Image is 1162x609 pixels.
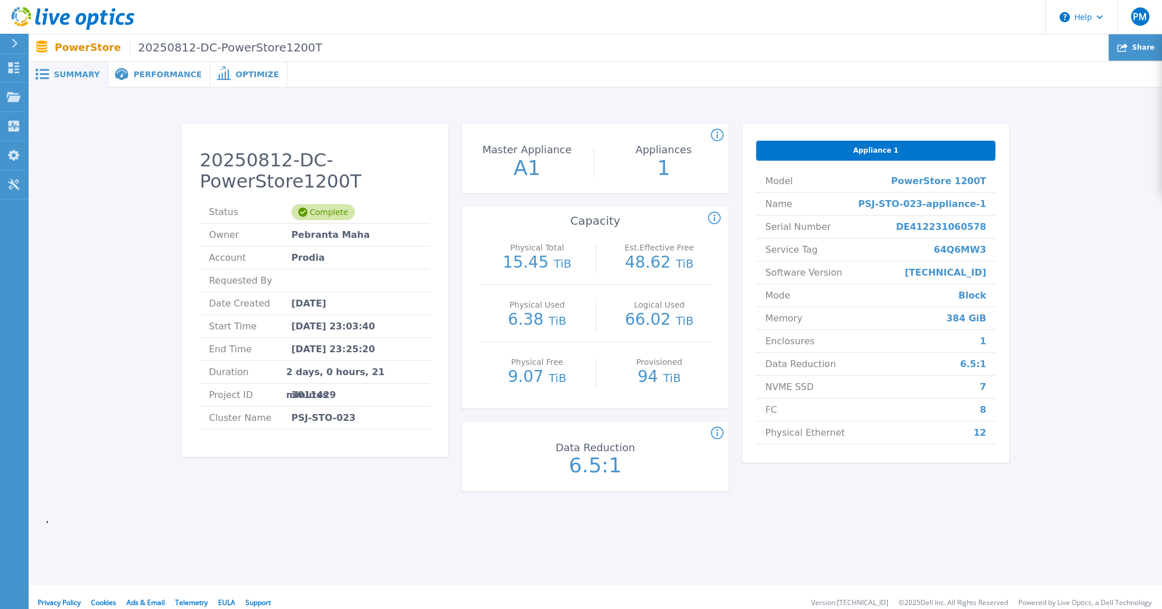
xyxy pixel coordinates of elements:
span: TiB [554,257,571,270]
p: Logical Used [611,301,708,309]
div: Complete [291,204,355,220]
span: Block [958,284,986,307]
span: TiB [549,314,567,328]
a: Ads & Email [127,598,165,607]
span: Duration [209,361,286,383]
span: Serial Number [765,216,831,238]
span: 384 GiB [946,307,986,329]
p: 48.62 [608,254,710,272]
span: Service Tag [765,238,817,261]
p: 6.5:1 [531,455,659,476]
span: Owner [209,224,291,246]
a: Support [246,598,271,607]
p: Appliances [602,145,725,155]
p: 9.07 [486,369,588,386]
span: 8 [980,399,986,421]
span: 6.5:1 [960,353,986,375]
span: TiB [676,314,694,328]
span: Requested By [209,269,291,292]
span: 12 [974,421,986,444]
span: 64Q6MW3 [934,238,986,261]
span: Software Version [765,261,842,284]
span: Optimize [235,70,279,78]
span: Status [209,201,291,223]
span: FC [765,399,777,421]
span: Appliance 1 [853,146,898,155]
span: [DATE] [291,292,326,315]
span: TiB [676,257,694,270]
span: 7 [980,376,986,398]
span: [DATE] 23:25:20 [291,338,375,360]
span: NVME SSD [765,376,814,398]
span: Pebranta Maha [291,224,370,246]
span: PM [1133,12,1147,21]
a: Telemetry [175,598,208,607]
a: Cookies [91,598,116,607]
div: , [29,87,1162,542]
span: 1 [980,330,986,352]
span: 2 days, 0 hours, 21 minutes [286,361,421,383]
p: Provisioned [611,358,708,366]
span: [DATE] 23:03:40 [291,315,375,337]
span: Date Created [209,292,291,315]
span: Cluster Name [209,407,291,429]
p: 15.45 [486,254,588,272]
span: Data Reduction [765,353,836,375]
p: 6.38 [486,312,588,329]
span: Start Time [209,315,291,337]
span: Physical Ethernet [765,421,845,444]
p: Master Appliance [466,145,588,155]
span: 20250812-DC-PowerStore1200T [130,41,322,54]
span: Enclosures [765,330,815,352]
span: Summary [54,70,100,78]
p: Physical Total [489,244,586,252]
li: Version: [TECHNICAL_ID] [811,599,888,607]
span: 3011429 [291,384,336,406]
span: Account [209,246,291,269]
a: Privacy Policy [38,598,81,607]
span: PSJ-STO-023 [291,407,355,429]
p: A1 [463,158,591,178]
span: Share [1132,44,1155,51]
p: Physical Free [489,358,586,366]
span: Memory [765,307,803,329]
span: PSJ-STO-023-appliance-1 [858,193,986,215]
span: [TECHNICAL_ID] [905,261,987,284]
p: 1 [600,158,728,178]
li: © 2025 Dell Inc. All Rights Reserved [899,599,1008,607]
a: EULA [218,598,235,607]
p: Physical Used [489,301,586,309]
h2: 20250812-DC-PowerStore1200T [200,150,430,192]
li: Powered by Live Optics, a Dell Technology [1018,599,1152,607]
span: Prodia [291,246,325,269]
span: Project ID [209,384,291,406]
span: End Time [209,338,291,360]
span: TiB [663,371,681,385]
span: Name [765,193,792,215]
span: TiB [549,371,567,385]
span: Performance [133,70,201,78]
p: 94 [608,369,710,386]
p: Est.Effective Free [611,244,708,252]
p: Data Reduction [534,443,657,453]
span: DE412231060578 [896,216,986,238]
span: PowerStore 1200T [891,170,986,192]
span: Mode [765,284,791,307]
span: Model [765,170,793,192]
p: PowerStore [55,41,322,54]
p: 66.02 [608,312,710,329]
